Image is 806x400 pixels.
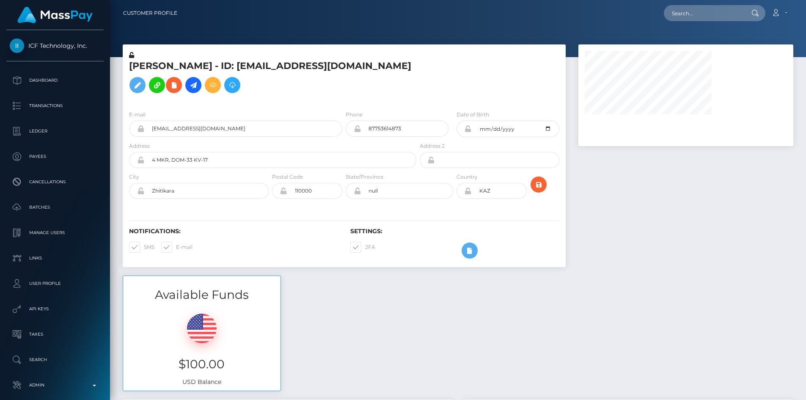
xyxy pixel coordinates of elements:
a: Ledger [6,121,104,142]
div: USD Balance [123,303,281,391]
p: Links [10,252,100,265]
a: Initiate Payout [185,77,201,93]
a: Customer Profile [123,4,177,22]
img: USD.png [187,314,217,343]
p: Transactions [10,99,100,112]
label: E-mail [161,242,193,253]
h3: $100.00 [129,356,274,372]
label: Phone [346,111,363,119]
h5: [PERSON_NAME] - ID: [EMAIL_ADDRESS][DOMAIN_NAME] [129,60,412,97]
a: Transactions [6,95,104,116]
label: City [129,173,139,181]
label: 2FA [350,242,375,253]
p: Manage Users [10,226,100,239]
img: MassPay Logo [17,7,93,23]
a: Batches [6,197,104,218]
p: Dashboard [10,74,100,87]
a: API Keys [6,298,104,320]
label: Date of Birth [457,111,489,119]
a: Taxes [6,324,104,345]
h6: Notifications: [129,228,338,235]
img: ICF Technology, Inc. [10,39,24,53]
p: Admin [10,379,100,392]
p: Cancellations [10,176,100,188]
a: User Profile [6,273,104,294]
label: SMS [129,242,154,253]
input: Search... [664,5,743,21]
a: Dashboard [6,70,104,91]
label: Country [457,173,478,181]
label: Postal Code [272,173,303,181]
a: Payees [6,146,104,167]
p: Taxes [10,328,100,341]
p: Ledger [10,125,100,138]
label: Address [129,142,150,150]
a: Manage Users [6,222,104,243]
span: ICF Technology, Inc. [6,42,104,50]
a: Search [6,349,104,370]
label: E-mail [129,111,146,119]
h3: Available Funds [123,287,281,303]
a: Cancellations [6,171,104,193]
p: User Profile [10,277,100,290]
label: Address 2 [420,142,445,150]
p: Payees [10,150,100,163]
a: Links [6,248,104,269]
a: Admin [6,375,104,396]
p: API Keys [10,303,100,315]
h6: Settings: [350,228,559,235]
label: State/Province [346,173,383,181]
p: Search [10,353,100,366]
p: Batches [10,201,100,214]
